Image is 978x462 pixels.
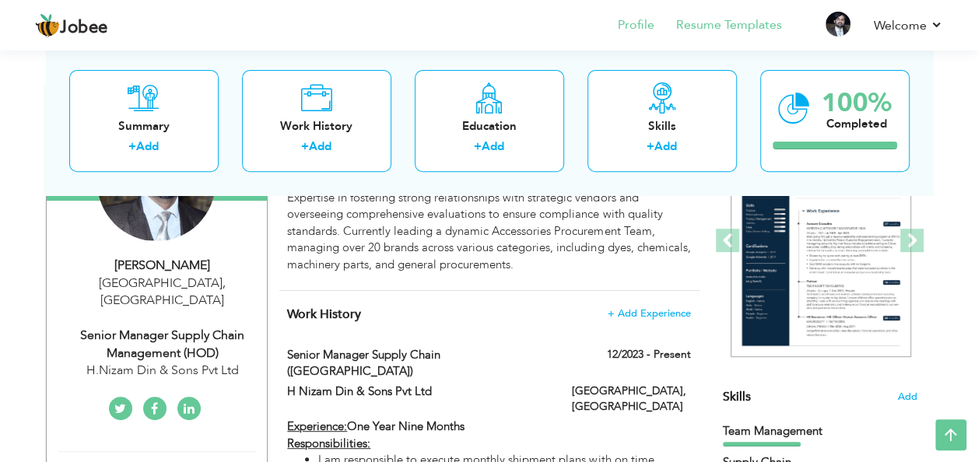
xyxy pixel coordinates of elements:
[287,123,690,273] div: Results-driven supply chain and procurement professional with 16 years of extensive experience in...
[826,12,850,37] img: Profile Img
[254,118,379,135] div: Work History
[58,327,267,362] div: Senior Manager Supply Chain Management (HOD)
[58,257,267,275] div: [PERSON_NAME]
[474,139,482,156] label: +
[287,306,361,323] span: Work History
[647,139,654,156] label: +
[287,306,690,322] h4: This helps to show the companies you have worked for.
[607,347,691,362] label: 12/2023 - Present
[723,423,917,439] div: Team Management
[35,13,60,38] img: jobee.io
[482,139,504,155] a: Add
[822,116,892,132] div: Completed
[874,16,943,35] a: Welcome
[723,388,751,405] span: Skills
[898,390,917,404] span: Add
[618,16,654,34] a: Profile
[136,139,159,155] a: Add
[287,436,370,451] strong: Responsibilities:
[35,13,108,38] a: Jobee
[58,275,267,310] div: [GEOGRAPHIC_DATA] [GEOGRAPHIC_DATA]
[287,418,347,434] strong: Experience:
[223,275,226,292] span: ,
[427,118,552,135] div: Education
[572,383,691,415] label: [GEOGRAPHIC_DATA], [GEOGRAPHIC_DATA]
[301,139,309,156] label: +
[128,139,136,156] label: +
[654,139,677,155] a: Add
[309,139,331,155] a: Add
[676,16,782,34] a: Resume Templates
[347,418,464,434] strong: One Year Nine Months
[60,19,108,37] span: Jobee
[600,118,724,135] div: Skills
[82,118,206,135] div: Summary
[608,308,691,319] span: + Add Experience
[822,90,892,116] div: 100%
[58,362,267,380] div: H.Nizam Din & Sons Pvt Ltd
[287,383,549,400] label: H Nizam Din & Sons Pvt Ltd
[287,347,549,380] label: Senior Manager Supply Chain ([GEOGRAPHIC_DATA])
